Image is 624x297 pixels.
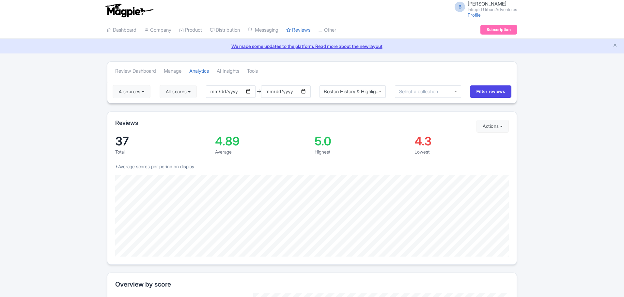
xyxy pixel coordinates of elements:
[210,21,240,39] a: Distribution
[315,148,409,155] div: Highest
[115,163,509,170] p: *Average scores per period on display
[315,135,409,147] div: 5.0
[476,120,509,133] button: Actions
[217,62,239,80] a: AI Insights
[144,21,171,39] a: Company
[160,85,197,98] button: All scores
[115,148,210,155] div: Total
[215,148,310,155] div: Average
[215,135,310,147] div: 4.89
[455,2,465,12] span: B
[414,148,509,155] div: Lowest
[107,21,136,39] a: Dashboard
[468,1,507,7] span: [PERSON_NAME]
[286,21,310,39] a: Reviews
[318,21,336,39] a: Other
[189,62,209,80] a: Analytics
[468,12,481,18] a: Profile
[164,62,181,80] a: Manage
[247,62,258,80] a: Tools
[113,85,150,98] button: 4 sources
[468,7,517,12] small: Intrepid Urban Adventures
[115,62,156,80] a: Review Dashboard
[399,89,443,95] input: Select a collection
[115,135,210,147] div: 37
[414,135,509,147] div: 4.3
[248,21,278,39] a: Messaging
[4,43,620,50] a: We made some updates to the platform. Read more about the new layout
[613,42,617,50] button: Close announcement
[480,25,517,35] a: Subscription
[470,85,511,98] input: Filter reviews
[451,1,517,12] a: B [PERSON_NAME] Intrepid Urban Adventures
[179,21,202,39] a: Product
[115,281,509,288] h2: Overview by score
[104,3,154,18] img: logo-ab69f6fb50320c5b225c76a69d11143b.png
[324,89,382,95] div: Boston History & Highlights Discovery Tour
[115,120,138,126] h2: Reviews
